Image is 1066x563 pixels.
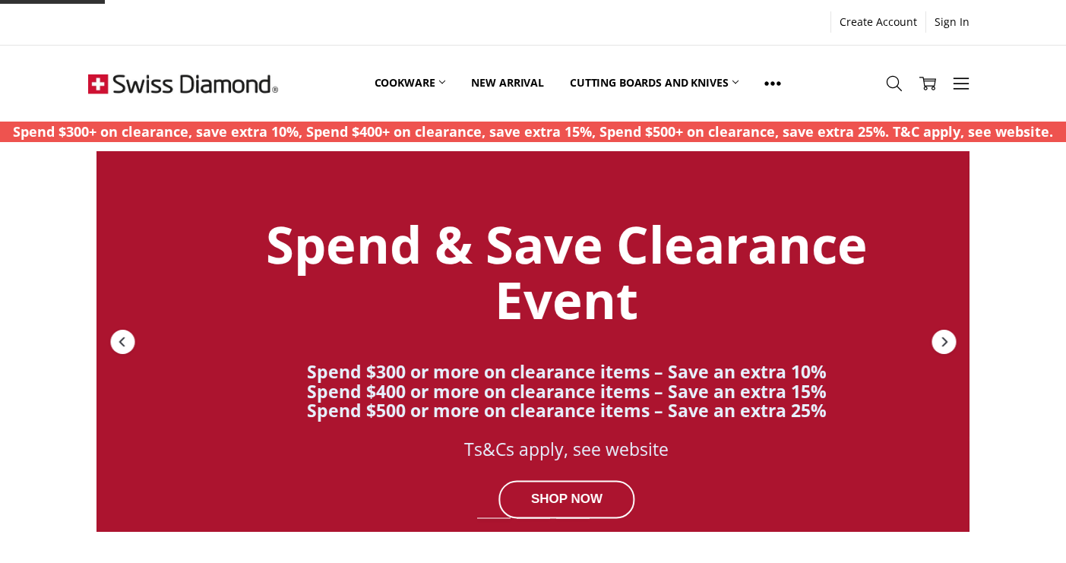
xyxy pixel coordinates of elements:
[926,11,978,33] a: Sign In
[245,440,888,459] div: Ts&Cs apply, see website
[13,122,1053,142] p: Spend $300+ on clearance, save extra 10%, Spend $400+ on clearance, save extra 15%, Spend $500+ o...
[473,508,513,528] div: Slide 1 of 7
[552,508,592,528] div: Slide 3 of 7
[513,508,552,528] div: Slide 2 of 7
[362,49,459,117] a: Cookware
[930,327,957,355] div: Next
[307,379,827,403] strong: Spend $400 or more on clearance items – Save an extra 15%
[751,49,794,118] a: Show All
[245,217,888,328] div: Spend & Save Clearance Event
[109,327,136,355] div: Previous
[88,46,278,122] img: Free Shipping On Every Order
[458,49,556,117] a: New arrival
[307,398,827,422] strong: Spend $500 or more on clearance items – Save an extra 25%
[831,11,925,33] a: Create Account
[307,360,827,384] strong: Spend $300 or more on clearance items – Save an extra 10%
[557,49,752,117] a: Cutting boards and knives
[96,151,970,532] a: Redirect to https://swissdiamond.com.au/cookware/shop-by-collection/premium-steel-dlx/
[498,480,634,518] div: SHOP NOW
